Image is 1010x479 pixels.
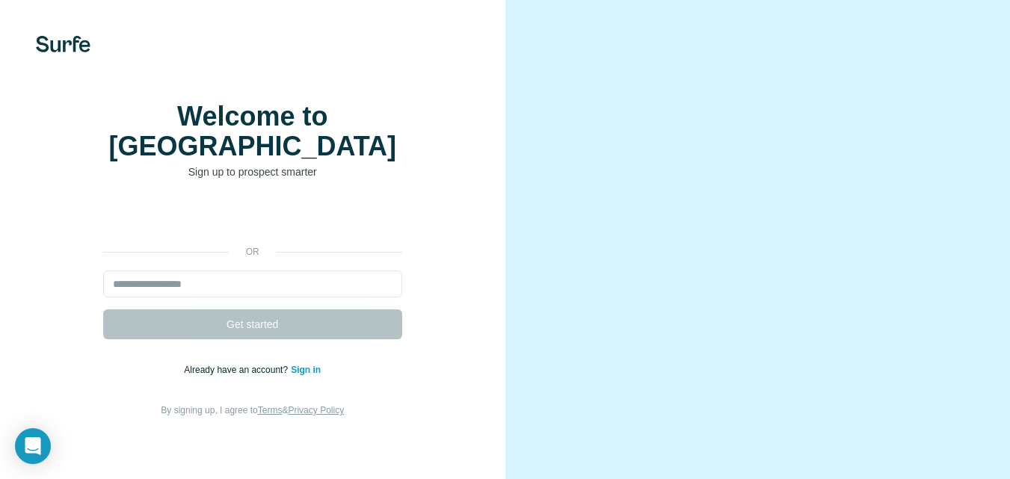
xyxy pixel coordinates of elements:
p: Sign up to prospect smarter [103,164,402,179]
a: Terms [258,405,283,415]
h1: Welcome to [GEOGRAPHIC_DATA] [103,102,402,161]
span: By signing up, I agree to & [161,405,344,415]
div: Open Intercom Messenger [15,428,51,464]
a: Sign in [291,365,321,375]
iframe: Sign in with Google Button [96,202,410,235]
img: Surfe's logo [36,36,90,52]
span: Already have an account? [184,365,291,375]
a: Privacy Policy [288,405,344,415]
p: or [229,245,277,259]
